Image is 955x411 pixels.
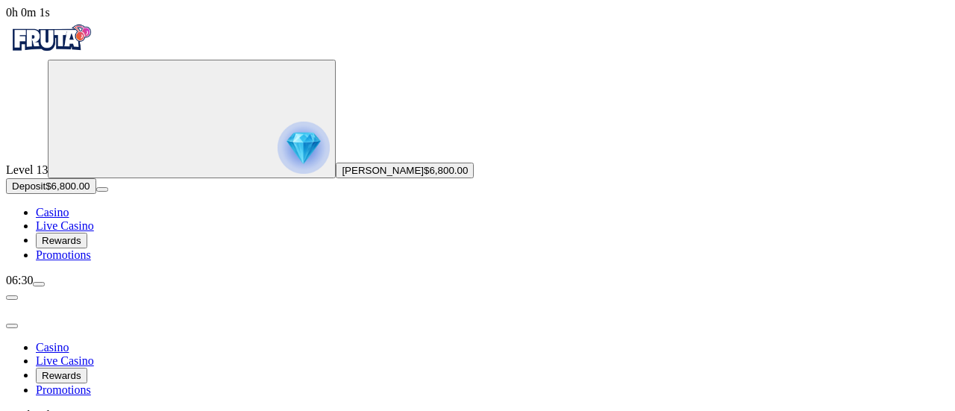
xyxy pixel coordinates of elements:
[42,370,81,381] span: Rewards
[48,60,336,178] button: reward progress
[36,383,91,396] a: Promotions
[6,324,18,328] button: close
[33,282,45,286] button: menu
[342,165,424,176] span: [PERSON_NAME]
[6,295,18,300] button: chevron-left icon
[36,341,69,354] a: Casino
[6,206,949,262] nav: Main menu
[6,6,50,19] span: user session time
[12,181,46,192] span: Deposit
[6,19,949,262] nav: Primary
[96,187,108,192] button: menu
[36,248,91,261] a: Promotions
[6,178,96,194] button: Depositplus icon$6,800.00
[6,341,949,397] nav: Main menu
[36,233,87,248] button: Rewards
[336,163,474,178] button: [PERSON_NAME]$6,800.00
[36,219,94,232] a: Live Casino
[6,163,48,176] span: Level 13
[424,165,468,176] span: $6,800.00
[42,235,81,246] span: Rewards
[36,206,69,219] a: Casino
[36,354,94,367] a: Live Casino
[6,274,33,286] span: 06:30
[36,368,87,383] button: Rewards
[6,46,95,59] a: Fruta
[278,122,330,174] img: reward progress
[46,181,90,192] span: $6,800.00
[6,19,95,57] img: Fruta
